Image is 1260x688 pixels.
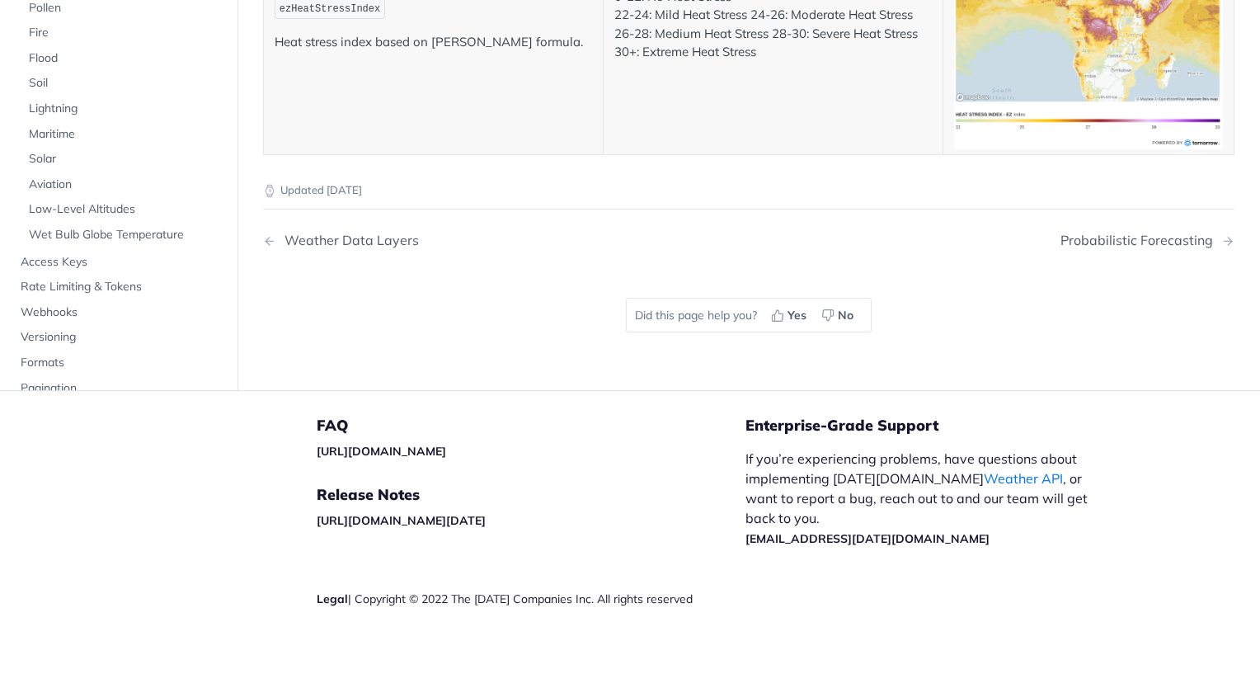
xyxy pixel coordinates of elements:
[745,449,1105,548] p: If you’re experiencing problems, have questions about implementing [DATE][DOMAIN_NAME] , or want ...
[21,304,221,321] span: Webhooks
[21,254,221,271] span: Access Keys
[29,152,221,168] span: Solar
[21,198,225,223] a: Low-Level Altitudes
[317,513,486,528] a: [URL][DOMAIN_NAME][DATE]
[263,182,1234,199] p: Updated [DATE]
[21,122,225,147] a: Maritime
[21,380,221,397] span: Pagination
[276,233,419,248] div: Weather Data Layers
[838,307,853,324] span: No
[21,172,225,197] a: Aviation
[12,300,225,325] a: Webhooks
[21,223,225,247] a: Wet Bulb Globe Temperature
[787,307,806,324] span: Yes
[954,34,1223,49] span: Expand image
[29,26,221,42] span: Fire
[263,216,1234,265] nav: Pagination Controls
[317,485,745,505] h5: Release Notes
[317,591,348,606] a: Legal
[21,280,221,296] span: Rate Limiting & Tokens
[816,303,863,328] button: No
[317,591,745,607] div: | Copyright © 2022 The [DATE] Companies Inc. All rights reserved
[765,303,816,328] button: Yes
[984,470,1063,487] a: Weather API
[21,148,225,172] a: Solar
[21,72,225,97] a: Soil
[29,76,221,92] span: Soil
[12,250,225,275] a: Access Keys
[12,376,225,401] a: Pagination
[12,351,225,375] a: Formats
[21,355,221,371] span: Formats
[21,46,225,71] a: Flood
[317,444,446,459] a: [URL][DOMAIN_NAME]
[29,126,221,143] span: Maritime
[626,298,872,332] div: Did this page help you?
[745,531,990,546] a: [EMAIL_ADDRESS][DATE][DOMAIN_NAME]
[29,101,221,117] span: Lightning
[12,326,225,351] a: Versioning
[317,416,745,436] h5: FAQ
[280,3,380,15] span: ezHeatStressIndex
[29,50,221,67] span: Flood
[275,33,592,52] p: Heat stress index based on [PERSON_NAME] formula.
[21,97,225,121] a: Lightning
[745,416,1131,436] h5: Enterprise-Grade Support
[1060,233,1234,248] a: Next Page: Probabilistic Forecasting
[29,177,221,193] span: Aviation
[29,202,221,219] span: Low-Level Altitudes
[21,330,221,346] span: Versioning
[21,21,225,46] a: Fire
[263,233,679,248] a: Previous Page: Weather Data Layers
[1060,233,1221,248] div: Probabilistic Forecasting
[29,227,221,243] span: Wet Bulb Globe Temperature
[12,276,225,300] a: Rate Limiting & Tokens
